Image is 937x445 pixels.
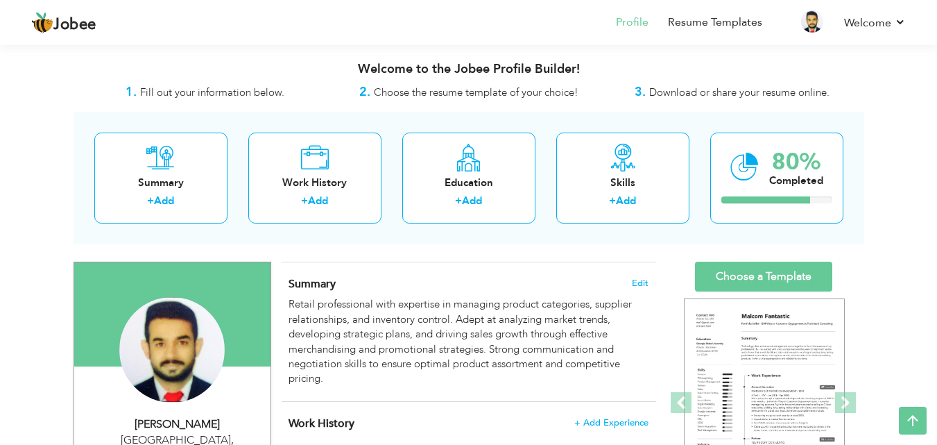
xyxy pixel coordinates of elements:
label: + [147,194,154,208]
span: Summary [289,276,336,292]
div: Summary [105,176,216,190]
h4: This helps to show the companies you have worked for. [289,417,648,430]
div: [PERSON_NAME] [85,417,270,433]
div: Retail professional with expertise in managing product categories, supplier relationships, and in... [289,297,648,387]
div: Completed [769,174,823,188]
a: Add [154,194,174,208]
span: Edit [632,278,648,288]
h4: Adding a summary is a quick and easy way to highlight your experience and interests. [289,277,648,291]
h3: Welcome to the Jobee Profile Builder! [74,62,864,76]
a: Welcome [844,15,906,31]
img: jobee.io [31,12,53,34]
a: Add [462,194,482,208]
div: Skills [567,176,678,190]
a: Resume Templates [668,15,762,31]
a: Choose a Template [695,262,832,292]
span: Jobee [53,17,96,33]
div: 80% [769,151,823,174]
span: Choose the resume template of your choice! [374,85,578,99]
div: Education [413,176,524,190]
a: Add [308,194,328,208]
a: Profile [616,15,648,31]
strong: 3. [635,83,646,101]
div: Work History [259,176,370,190]
label: + [455,194,462,208]
span: Work History [289,416,354,431]
strong: 2. [359,83,370,101]
a: Jobee [31,12,96,34]
strong: 1. [126,83,137,101]
img: Ahmad Raza Aftab [119,297,225,403]
span: Download or share your resume online. [649,85,829,99]
label: + [301,194,308,208]
span: + Add Experience [574,418,648,428]
a: Add [616,194,636,208]
img: Profile Img [801,10,823,33]
span: Fill out your information below. [140,85,284,99]
label: + [609,194,616,208]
